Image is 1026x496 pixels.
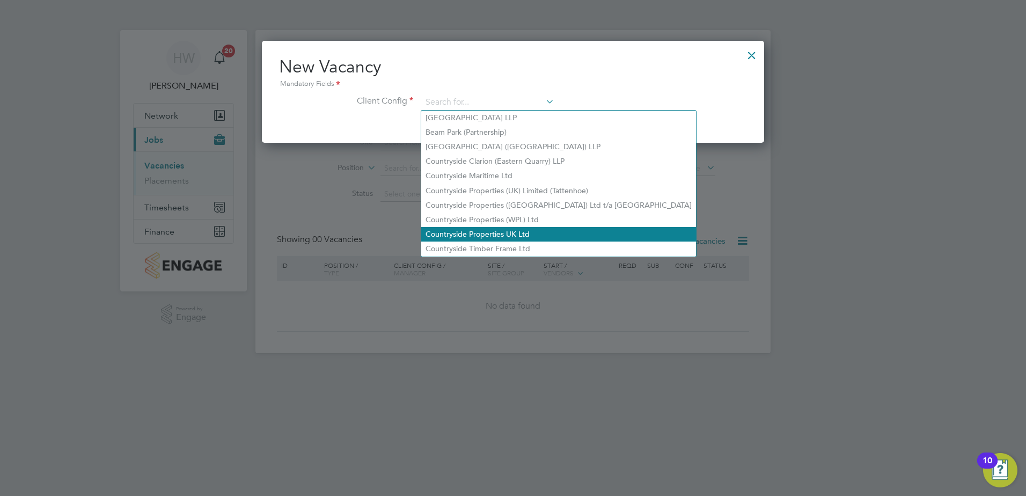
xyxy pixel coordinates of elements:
input: Search for... [422,94,554,111]
label: Client Config [279,96,413,107]
h2: New Vacancy [279,56,747,90]
div: Mandatory Fields [279,78,747,90]
button: Open Resource Center, 10 new notifications [983,453,1017,487]
li: Countryside Properties ([GEOGRAPHIC_DATA]) Ltd t/a [GEOGRAPHIC_DATA] [421,198,696,213]
li: [GEOGRAPHIC_DATA] LLP [421,111,696,125]
li: Countryside Clarion (Eastern Quarry) LLP [421,154,696,169]
li: Countryside Properties UK Ltd [421,227,696,242]
li: Countryside Timber Frame Ltd [421,242,696,256]
li: Countryside Maritime Ltd [421,169,696,183]
div: 10 [983,461,992,475]
li: Countryside Properties (WPL) Ltd [421,213,696,227]
li: Countryside Properties (UK) Limited (Tattenhoe) [421,184,696,198]
li: Beam Park (Partnership) [421,125,696,140]
li: [GEOGRAPHIC_DATA] ([GEOGRAPHIC_DATA]) LLP [421,140,696,154]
